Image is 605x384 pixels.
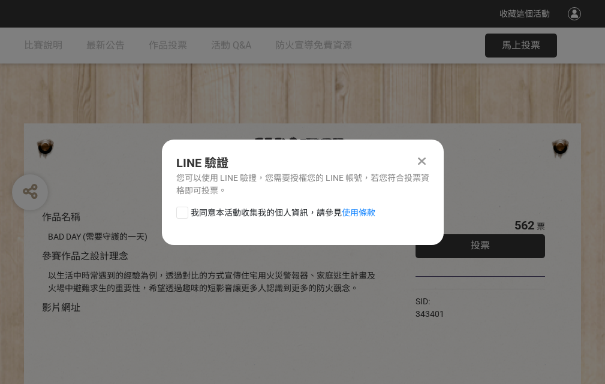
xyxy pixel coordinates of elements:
span: 作品投票 [149,40,187,51]
span: 562 [514,218,534,232]
div: 您可以使用 LINE 驗證，您需要授權您的 LINE 帳號，若您符合投票資格即可投票。 [176,172,429,197]
span: 活動 Q&A [211,40,251,51]
span: 最新公告 [86,40,125,51]
iframe: Facebook Share [447,295,507,307]
div: LINE 驗證 [176,154,429,172]
span: 投票 [471,240,490,251]
a: 作品投票 [149,28,187,64]
a: 比賽說明 [24,28,62,64]
a: 活動 Q&A [211,28,251,64]
div: BAD DAY (需要守護的一天) [48,231,380,243]
span: 我同意本活動收集我的個人資訊，請參見 [191,207,375,219]
button: 馬上投票 [485,34,557,58]
span: 影片網址 [42,302,80,313]
span: 比賽說明 [24,40,62,51]
span: 票 [537,222,545,231]
span: 馬上投票 [502,40,540,51]
span: 參賽作品之設計理念 [42,250,128,262]
span: 收藏這個活動 [499,9,550,19]
span: SID: 343401 [416,297,444,319]
span: 防火宣導免費資源 [275,40,352,51]
span: 作品名稱 [42,211,80,223]
div: 以生活中時常遇到的經驗為例，透過對比的方式宣傳住宅用火災警報器、家庭逃生計畫及火場中避難求生的重要性，希望透過趣味的短影音讓更多人認識到更多的防火觀念。 [48,270,380,295]
a: 使用條款 [342,208,375,217]
a: 最新公告 [86,28,125,64]
a: 防火宣導免費資源 [275,28,352,64]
